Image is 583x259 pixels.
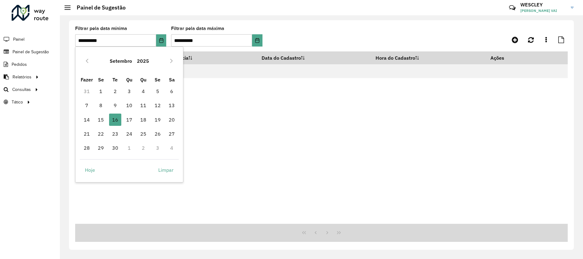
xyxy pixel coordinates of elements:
[94,98,108,112] td: 8
[107,54,134,68] button: Escolha o mês
[151,113,165,127] td: 19
[156,88,159,95] font: 5
[126,77,132,83] span: Qu
[167,56,176,66] button: Próximo mês
[80,127,94,141] td: 21
[75,26,127,31] font: Filtrar pela data mínima
[169,102,175,109] font: 13
[94,141,108,155] td: 29
[134,54,152,68] button: Escolha o ano
[142,88,145,95] font: 4
[155,116,161,123] font: 19
[80,141,94,155] td: 28
[140,130,146,137] font: 25
[126,130,132,137] font: 24
[98,116,104,123] font: 15
[262,55,301,61] font: Data do Cadastro
[82,56,92,66] button: Mês anterior
[108,141,122,155] td: 30
[80,113,94,127] td: 14
[99,88,102,95] font: 1
[252,34,262,47] button: Escolha a data
[108,113,122,127] td: 16
[94,113,108,127] td: 15
[108,84,122,98] td: 2
[84,144,90,152] font: 28
[122,113,136,127] td: 17
[99,102,102,109] font: 8
[71,4,126,11] h2: Painel de Sugestão
[75,47,183,182] div: Escolha a data
[75,64,568,78] td: Nenhum registro encontrado
[153,164,179,176] button: Limpar
[136,113,150,127] td: 18
[155,130,161,137] font: 26
[128,88,131,95] font: 3
[171,26,224,31] font: Filtrar pela data máxima
[151,127,165,141] td: 26
[108,127,122,141] td: 23
[520,2,566,8] h3: WESCLEY
[169,116,175,123] font: 20
[520,8,566,13] span: [PERSON_NAME] VAI
[165,141,179,155] td: 4
[136,127,150,141] td: 25
[140,77,146,83] span: Qu
[136,141,150,155] td: 2
[122,127,136,141] td: 24
[81,77,93,83] span: Fazer
[376,55,415,61] font: Hora do Cadastro
[136,98,150,112] td: 11
[156,34,166,47] button: Escolha a data
[140,102,146,109] font: 11
[169,77,175,83] span: Sa
[151,98,165,112] td: 12
[12,61,27,68] span: Pedidos
[151,141,165,155] td: 3
[12,86,31,93] span: Consultas
[85,166,95,174] span: Hoje
[165,98,179,112] td: 13
[98,144,104,152] font: 29
[136,84,150,98] td: 4
[122,98,136,112] td: 10
[13,36,24,43] span: Painel
[13,49,49,55] span: Painel de Sugestão
[94,84,108,98] td: 1
[112,116,118,123] font: 16
[165,113,179,127] td: 20
[80,164,100,176] button: Hoje
[80,84,94,98] td: 31
[112,77,118,83] span: Te
[126,116,132,123] font: 17
[13,74,31,80] span: Relatórios
[98,77,104,83] span: Se
[94,127,108,141] td: 22
[151,84,165,98] td: 5
[155,102,161,109] font: 12
[80,98,94,112] td: 7
[158,166,174,174] span: Limpar
[506,1,519,14] a: Contato Rápido
[98,130,104,137] font: 22
[140,116,146,123] font: 18
[12,99,23,105] span: Tático
[112,144,118,152] font: 30
[122,141,136,155] td: 1
[84,130,90,137] font: 21
[155,77,160,83] span: Se
[486,51,523,64] th: Ações
[169,130,175,137] font: 27
[165,127,179,141] td: 27
[114,102,117,109] font: 9
[114,88,117,95] font: 2
[85,102,88,109] font: 7
[170,88,173,95] font: 6
[112,130,118,137] font: 23
[122,84,136,98] td: 3
[165,84,179,98] td: 6
[126,102,132,109] font: 10
[108,98,122,112] td: 9
[84,116,90,123] font: 14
